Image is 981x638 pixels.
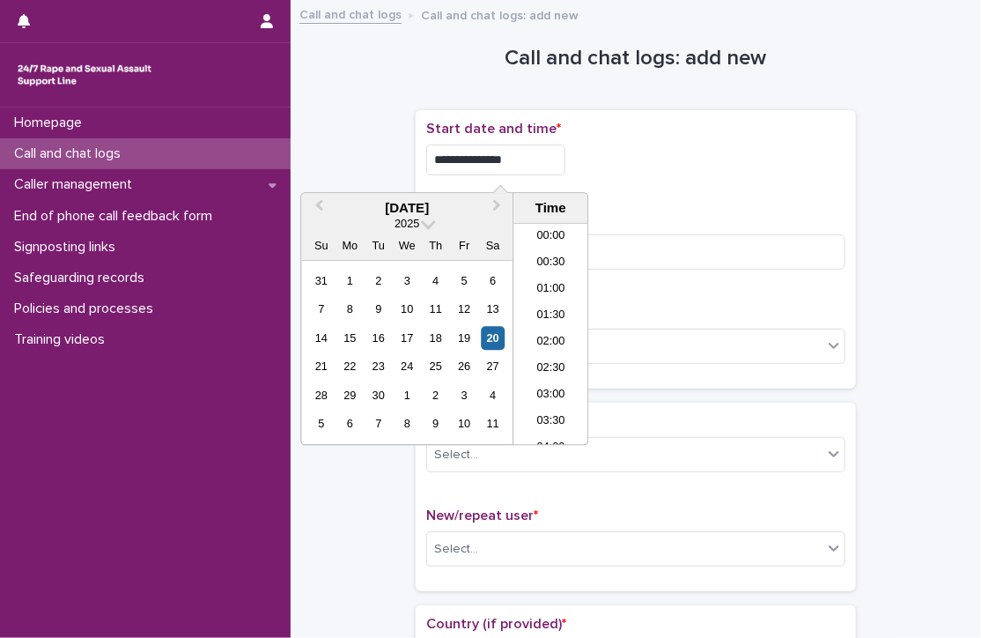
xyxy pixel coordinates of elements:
button: Previous Month [303,195,331,223]
span: Start date and time [426,122,561,136]
div: Choose Wednesday, September 10th, 2025 [395,298,419,322]
div: Choose Sunday, September 21st, 2025 [309,355,333,379]
div: Choose Tuesday, September 23rd, 2025 [366,355,390,379]
div: Choose Sunday, August 31st, 2025 [309,269,333,293]
div: Choose Monday, September 15th, 2025 [338,326,362,350]
div: Choose Saturday, September 27th, 2025 [481,355,505,379]
div: Mo [338,234,362,258]
div: Choose Thursday, September 18th, 2025 [424,326,447,350]
div: Choose Sunday, September 7th, 2025 [309,298,333,322]
p: Policies and processes [7,300,167,317]
div: Choose Sunday, September 28th, 2025 [309,383,333,407]
div: Choose Wednesday, September 3rd, 2025 [395,269,419,293]
div: Choose Sunday, September 14th, 2025 [309,326,333,350]
div: Choose Friday, September 26th, 2025 [453,355,476,379]
span: Country (if provided) [426,617,566,631]
div: Choose Tuesday, October 7th, 2025 [366,412,390,436]
li: 00:00 [513,225,588,251]
div: Choose Tuesday, September 16th, 2025 [366,326,390,350]
p: Call and chat logs [7,145,135,162]
li: 00:30 [513,251,588,278]
div: Choose Thursday, September 11th, 2025 [424,298,447,322]
div: Sa [481,234,505,258]
div: Su [309,234,333,258]
p: Call and chat logs: add new [421,4,579,24]
div: Choose Monday, October 6th, 2025 [338,412,362,436]
li: 01:30 [513,304,588,330]
div: Choose Thursday, October 2nd, 2025 [424,383,447,407]
div: Choose Tuesday, September 30th, 2025 [366,383,390,407]
div: Choose Wednesday, October 8th, 2025 [395,412,419,436]
div: Choose Friday, October 10th, 2025 [453,412,476,436]
div: Choose Friday, October 3rd, 2025 [453,383,476,407]
div: Choose Monday, September 22nd, 2025 [338,355,362,379]
li: 04:00 [513,436,588,463]
div: Choose Sunday, October 5th, 2025 [309,412,333,436]
p: Homepage [7,115,96,131]
div: We [395,234,419,258]
div: Choose Saturday, September 20th, 2025 [481,326,505,350]
div: Choose Monday, September 1st, 2025 [338,269,362,293]
h1: Call and chat logs: add new [416,46,856,71]
div: Choose Saturday, October 11th, 2025 [481,412,505,436]
div: Choose Wednesday, October 1st, 2025 [395,383,419,407]
div: Choose Thursday, September 25th, 2025 [424,355,447,379]
li: 01:00 [513,278,588,304]
div: Fr [453,234,476,258]
li: 02:30 [513,357,588,383]
a: Call and chat logs [299,4,402,24]
div: Choose Monday, September 29th, 2025 [338,383,362,407]
li: 03:30 [513,410,588,436]
p: Training videos [7,331,119,348]
img: rhQMoQhaT3yELyF149Cw [14,57,155,93]
p: Signposting links [7,239,129,256]
li: 03:00 [513,383,588,410]
div: Choose Saturday, September 13th, 2025 [481,298,505,322]
div: Choose Friday, September 12th, 2025 [453,298,476,322]
div: Choose Thursday, September 4th, 2025 [424,269,447,293]
div: Choose Saturday, September 6th, 2025 [481,269,505,293]
div: Choose Tuesday, September 9th, 2025 [366,298,390,322]
div: Choose Wednesday, September 24th, 2025 [395,355,419,379]
div: [DATE] [301,200,513,216]
div: Select... [434,540,478,559]
div: Choose Saturday, October 4th, 2025 [481,383,505,407]
div: Choose Thursday, October 9th, 2025 [424,412,447,436]
p: End of phone call feedback form [7,208,226,225]
div: month 2025-09 [307,267,507,439]
div: Choose Tuesday, September 2nd, 2025 [366,269,390,293]
div: Select... [434,446,478,464]
div: Choose Friday, September 19th, 2025 [453,326,476,350]
div: Th [424,234,447,258]
span: New/repeat user [426,508,538,523]
div: Time [518,200,583,216]
div: Choose Friday, September 5th, 2025 [453,269,476,293]
p: Safeguarding records [7,270,159,286]
div: Choose Monday, September 8th, 2025 [338,298,362,322]
p: Caller management [7,176,146,193]
div: Tu [366,234,390,258]
span: 2025 [395,218,419,231]
li: 02:00 [513,330,588,357]
button: Next Month [484,195,513,223]
div: Choose Wednesday, September 17th, 2025 [395,326,419,350]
